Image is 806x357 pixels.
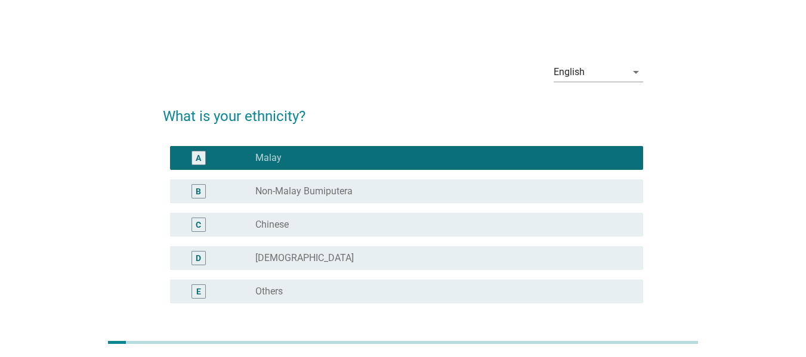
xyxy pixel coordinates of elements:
[255,252,354,264] label: [DEMOGRAPHIC_DATA]
[196,185,201,197] div: B
[255,219,289,231] label: Chinese
[255,152,282,164] label: Malay
[255,285,283,297] label: Others
[196,218,201,231] div: C
[196,252,201,264] div: D
[196,285,201,297] div: E
[554,67,585,77] div: English
[163,94,643,127] h2: What is your ethnicity?
[629,65,643,79] i: arrow_drop_down
[255,185,353,197] label: Non-Malay Bumiputera
[196,151,201,164] div: A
